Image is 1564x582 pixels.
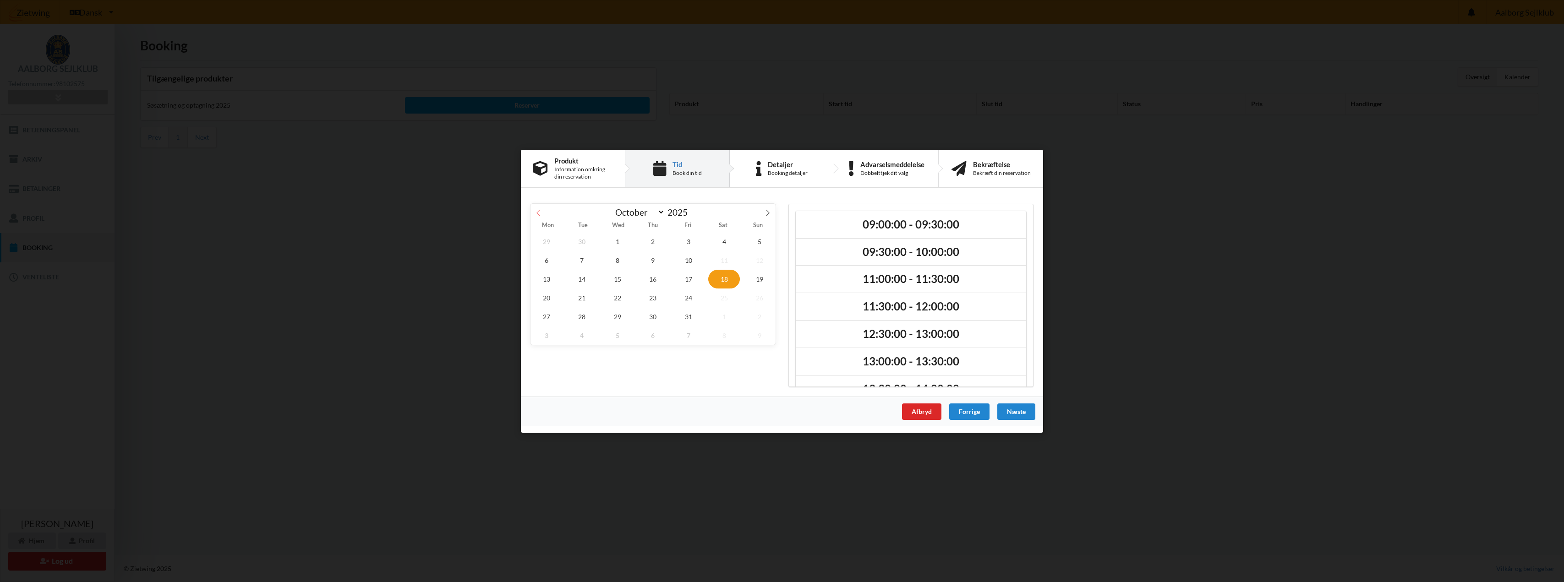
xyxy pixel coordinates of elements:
span: November 9, 2025 [744,326,776,344]
span: October 23, 2025 [637,288,669,307]
span: November 3, 2025 [530,326,563,344]
span: October 29, 2025 [602,307,634,326]
h2: 11:00:00 - 11:30:00 [802,272,1020,286]
span: October 24, 2025 [673,288,705,307]
span: September 30, 2025 [566,232,598,250]
span: November 4, 2025 [566,326,598,344]
span: October 26, 2025 [744,288,776,307]
span: October 3, 2025 [673,232,705,250]
span: October 20, 2025 [530,288,563,307]
div: Advarselsmeddelelse [860,160,924,168]
span: Fri [671,223,705,228]
span: Mon [530,223,565,228]
div: Produkt [554,157,613,164]
h2: 09:30:00 - 10:00:00 [802,245,1020,259]
span: November 5, 2025 [602,326,634,344]
span: October 14, 2025 [566,269,598,288]
div: Detaljer [768,160,808,168]
div: Dobbelttjek dit valg [860,169,924,177]
div: Tid [673,160,702,168]
div: Booking detaljer [768,169,808,177]
input: Year [665,207,695,218]
span: October 16, 2025 [637,269,669,288]
span: October 6, 2025 [530,250,563,269]
span: October 5, 2025 [744,232,776,250]
div: Bekræft din reservation [973,169,1031,177]
span: Sat [705,223,740,228]
span: October 1, 2025 [602,232,634,250]
h2: 11:30:00 - 12:00:00 [802,299,1020,314]
div: Forrige [949,403,990,419]
span: October 22, 2025 [602,288,634,307]
span: October 11, 2025 [708,250,740,269]
select: Month [611,207,665,218]
span: November 8, 2025 [708,326,740,344]
span: October 8, 2025 [602,250,634,269]
span: October 19, 2025 [744,269,776,288]
div: Book din tid [673,169,702,177]
span: October 7, 2025 [566,250,598,269]
h2: 13:00:00 - 13:30:00 [802,354,1020,369]
span: October 15, 2025 [602,269,634,288]
div: Næste [997,403,1035,419]
div: Information omkring din reservation [554,166,613,180]
div: Bekræftelse [973,160,1031,168]
span: November 6, 2025 [637,326,669,344]
h2: 09:00:00 - 09:30:00 [802,217,1020,231]
span: September 29, 2025 [530,232,563,250]
span: Wed [601,223,635,228]
span: October 13, 2025 [530,269,563,288]
span: Thu [635,223,670,228]
span: October 2, 2025 [637,232,669,250]
span: October 12, 2025 [744,250,776,269]
span: October 18, 2025 [708,269,740,288]
span: November 2, 2025 [744,307,776,326]
span: October 21, 2025 [566,288,598,307]
span: November 7, 2025 [673,326,705,344]
span: November 1, 2025 [708,307,740,326]
span: Sun [741,223,776,228]
span: October 25, 2025 [708,288,740,307]
span: Tue [565,223,600,228]
span: October 30, 2025 [637,307,669,326]
span: October 10, 2025 [673,250,705,269]
div: Afbryd [902,403,941,419]
span: October 31, 2025 [673,307,705,326]
span: October 9, 2025 [637,250,669,269]
span: October 4, 2025 [708,232,740,250]
h2: 13:30:00 - 14:00:00 [802,382,1020,396]
span: October 27, 2025 [530,307,563,326]
span: October 17, 2025 [673,269,705,288]
h2: 12:30:00 - 13:00:00 [802,327,1020,341]
span: October 28, 2025 [566,307,598,326]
